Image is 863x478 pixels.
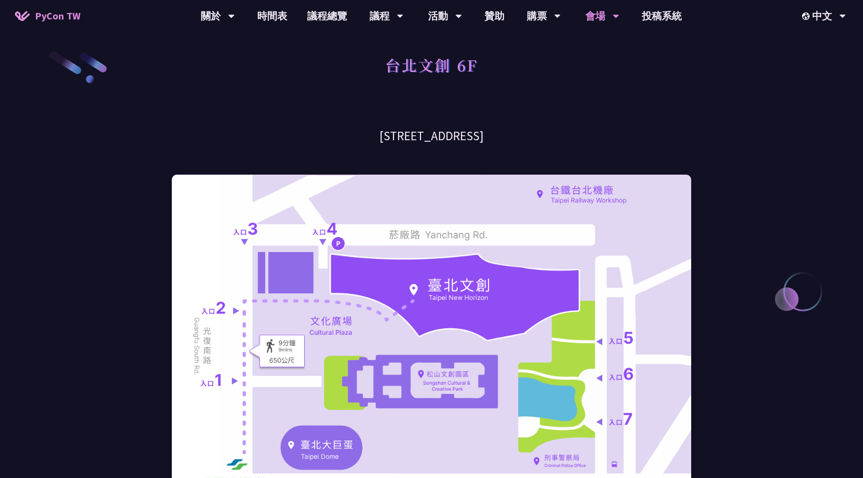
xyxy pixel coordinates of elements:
[172,127,691,145] h3: [STREET_ADDRESS]
[802,12,812,20] img: Locale Icon
[5,3,90,28] a: PyCon TW
[385,50,478,80] h1: 台北文創 6F
[15,11,30,21] img: Home icon of PyCon TW 2025
[35,8,80,23] span: PyCon TW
